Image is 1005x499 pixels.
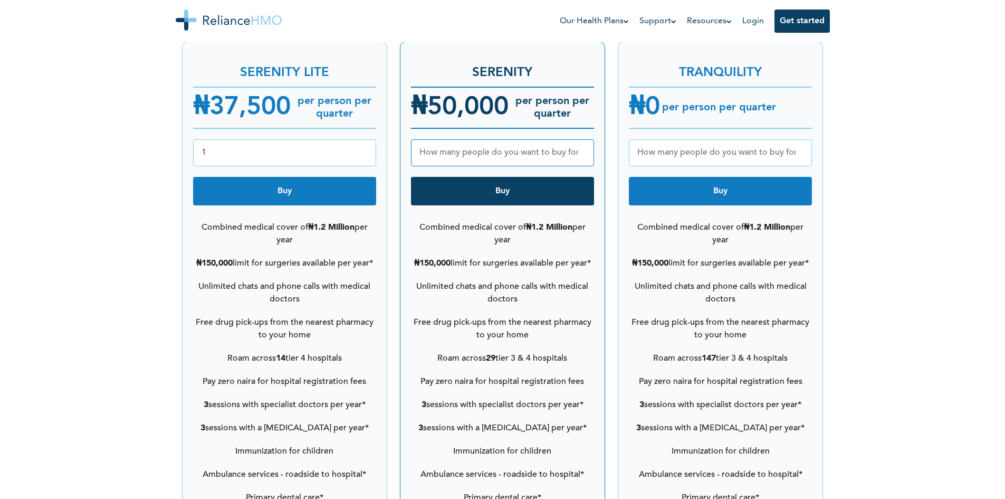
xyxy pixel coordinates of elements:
[422,401,426,409] b: 3
[411,89,509,127] h4: ₦
[193,275,376,311] li: Unlimited chats and phone calls with medical doctors
[411,216,594,252] li: Combined medical cover of per year
[629,370,812,393] li: Pay zero naira for hospital registration fees
[427,95,509,120] span: 50,000
[196,259,233,268] b: ₦150,000
[418,424,423,432] b: 3
[632,259,668,268] b: ₦150,000
[411,370,594,393] li: Pay zero naira for hospital registration fees
[193,177,376,205] button: Buy
[629,139,812,166] input: How many people do you want to buy for?
[411,275,594,311] li: Unlimited chats and phone calls with medical doctors
[744,223,790,232] b: ₦1.2 Million
[645,95,660,120] span: 0
[629,252,812,275] li: limit for surgeries available per year*
[411,417,594,440] li: sessions with a [MEDICAL_DATA] per year*
[629,347,812,370] li: Roam across tier 3 & 4 hospitals
[193,89,291,127] h4: ₦
[193,440,376,463] li: Immunization for children
[486,354,495,363] b: 29
[742,17,764,25] a: Login
[639,15,676,27] a: Support
[411,347,594,370] li: Roam across tier 3 & 4 hospitals
[629,463,812,486] li: Ambulance services - roadside to hospital*
[411,139,594,166] input: How many people do you want to buy for?
[702,354,716,363] b: 147
[411,311,594,347] li: Free drug pick-ups from the nearest pharmacy to your home
[629,440,812,463] li: Immunization for children
[176,10,282,31] img: Reliance HMO's Logo
[509,95,594,120] h6: per person per quarter
[629,177,812,205] button: Buy
[660,101,776,114] h6: per person per quarter
[193,393,376,417] li: sessions with specialist doctors per year*
[629,216,812,252] li: Combined medical cover of per year
[193,53,376,82] h3: SERENITY LITE
[200,424,205,432] b: 3
[193,347,376,370] li: Roam across tier 4 hospitals
[193,417,376,440] li: sessions with a [MEDICAL_DATA] per year*
[526,223,572,232] b: ₦1.2 Million
[411,177,594,205] button: Buy
[629,89,660,127] h4: ₦
[276,354,285,363] b: 14
[414,259,451,268] b: ₦150,000
[193,463,376,486] li: Ambulance services - roadside to hospital*
[629,311,812,347] li: Free drug pick-ups from the nearest pharmacy to your home
[636,424,641,432] b: 3
[629,393,812,417] li: sessions with specialist doctors per year*
[193,311,376,347] li: Free drug pick-ups from the nearest pharmacy to your home
[308,223,355,232] b: ₦1.2 Million
[193,252,376,275] li: limit for surgeries available per year*
[629,417,812,440] li: sessions with a [MEDICAL_DATA] per year*
[193,370,376,393] li: Pay zero naira for hospital registration fees
[687,15,732,27] a: Resources
[560,15,629,27] a: Our Health Plans
[193,216,376,252] li: Combined medical cover of per year
[629,275,812,311] li: Unlimited chats and phone calls with medical doctors
[411,393,594,417] li: sessions with specialist doctors per year*
[774,10,830,33] button: Get started
[411,252,594,275] li: limit for surgeries available per year*
[204,401,208,409] b: 3
[193,139,376,166] input: How many people do you want to buy for?
[411,463,594,486] li: Ambulance services - roadside to hospital*
[291,95,376,120] h6: per person per quarter
[639,401,644,409] b: 3
[629,53,812,82] h3: TRANQUILITY
[411,53,594,82] h3: SERENITY
[411,440,594,463] li: Immunization for children
[209,95,291,120] span: 37,500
